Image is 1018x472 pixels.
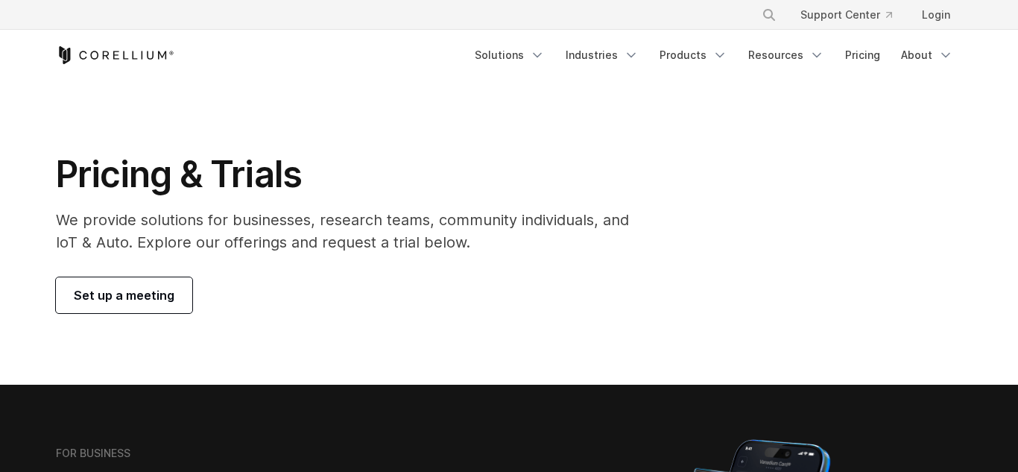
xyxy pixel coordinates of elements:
[466,42,554,69] a: Solutions
[56,152,650,197] h1: Pricing & Trials
[744,1,962,28] div: Navigation Menu
[892,42,962,69] a: About
[788,1,904,28] a: Support Center
[756,1,783,28] button: Search
[836,42,889,69] a: Pricing
[56,447,130,460] h6: FOR BUSINESS
[739,42,833,69] a: Resources
[56,277,192,313] a: Set up a meeting
[910,1,962,28] a: Login
[74,286,174,304] span: Set up a meeting
[651,42,736,69] a: Products
[56,46,174,64] a: Corellium Home
[466,42,962,69] div: Navigation Menu
[557,42,648,69] a: Industries
[56,209,650,254] p: We provide solutions for businesses, research teams, community individuals, and IoT & Auto. Explo...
